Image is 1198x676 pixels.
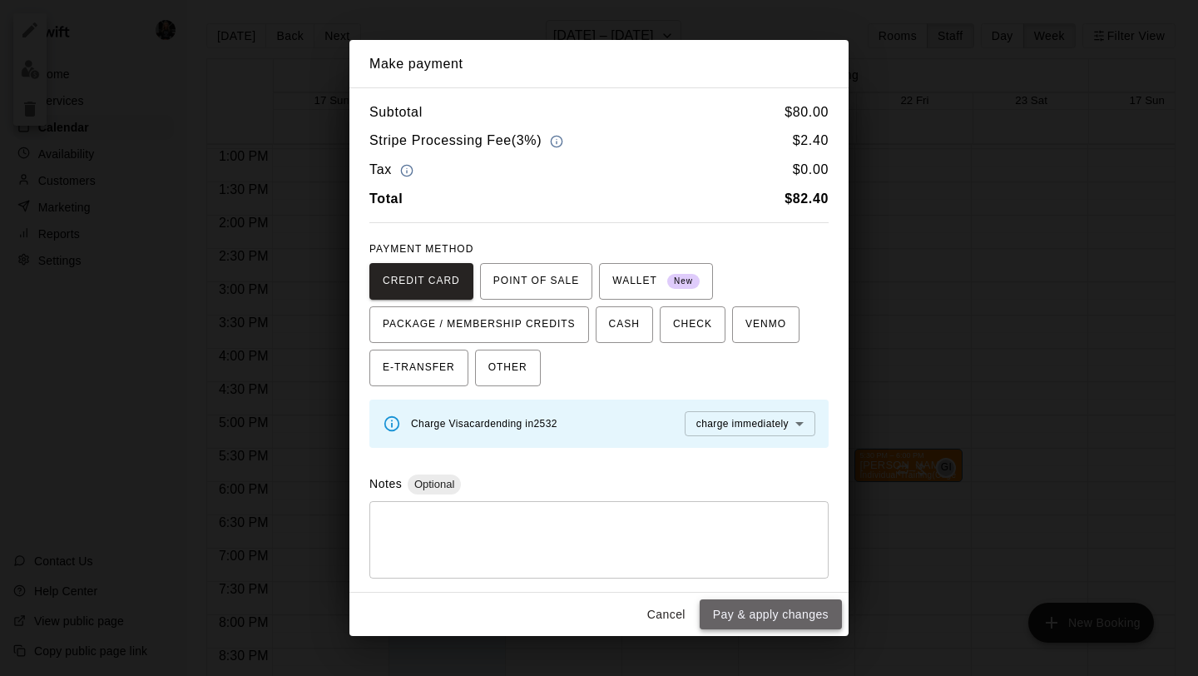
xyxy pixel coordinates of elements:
button: E-TRANSFER [369,350,468,386]
span: PAYMENT METHOD [369,243,473,255]
span: E-TRANSFER [383,355,455,381]
span: POINT OF SALE [493,268,579,295]
label: Notes [369,477,402,490]
span: Optional [408,478,461,490]
h6: $ 80.00 [785,102,829,123]
button: Pay & apply changes [700,599,842,630]
b: $ 82.40 [785,191,829,206]
b: Total [369,191,403,206]
span: CASH [609,311,640,338]
button: VENMO [732,306,799,343]
span: New [667,271,700,293]
h6: Stripe Processing Fee ( 3% ) [369,130,567,152]
span: OTHER [488,355,527,381]
button: Cancel [640,599,693,630]
h6: $ 2.40 [793,130,829,152]
button: PACKAGE / MEMBERSHIP CREDITS [369,306,589,343]
span: VENMO [745,311,786,338]
h2: Make payment [349,40,849,88]
span: PACKAGE / MEMBERSHIP CREDITS [383,311,576,338]
button: WALLET New [599,263,713,300]
span: charge immediately [696,418,789,430]
span: CREDIT CARD [383,268,460,295]
span: Charge Visa card ending in 2532 [411,418,557,430]
h6: Subtotal [369,102,423,123]
button: POINT OF SALE [480,263,592,300]
button: CREDIT CARD [369,263,473,300]
h6: Tax [369,159,418,181]
span: CHECK [673,311,712,338]
button: CASH [596,306,653,343]
button: OTHER [475,350,541,386]
button: CHECK [660,306,725,343]
h6: $ 0.00 [793,159,829,181]
span: WALLET [612,268,700,295]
